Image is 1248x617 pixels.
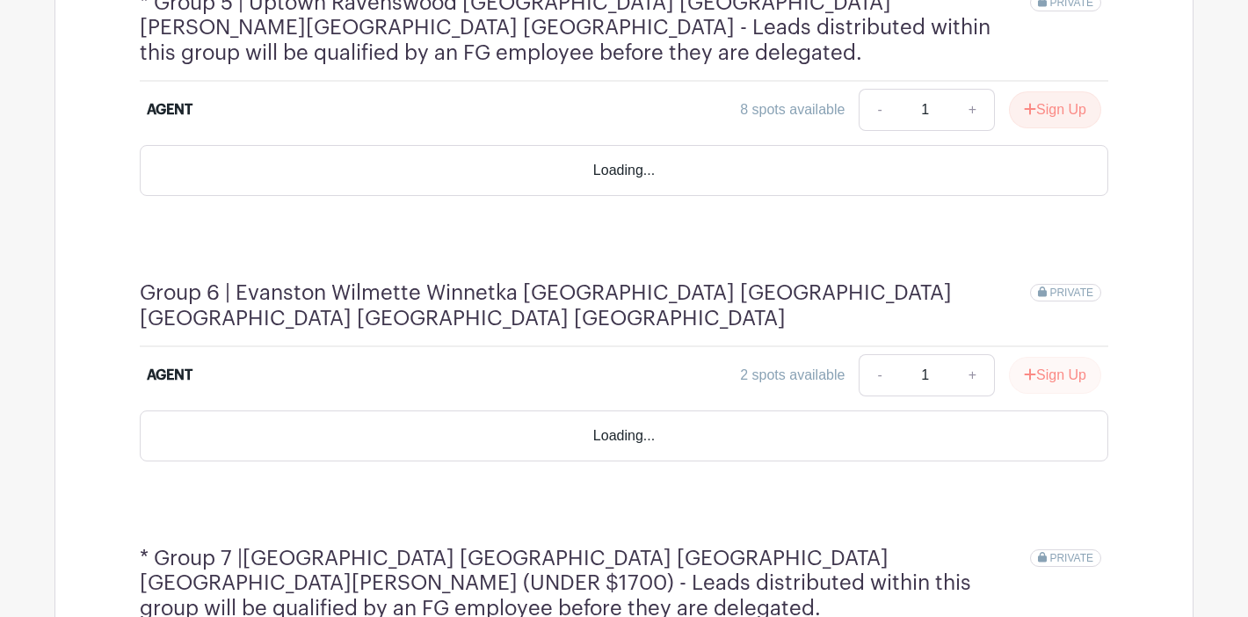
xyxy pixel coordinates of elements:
[951,89,995,131] a: +
[140,280,1030,331] h4: Group 6 | Evanston Wilmette Winnetka [GEOGRAPHIC_DATA] [GEOGRAPHIC_DATA] [GEOGRAPHIC_DATA] [GEOGR...
[1049,552,1093,564] span: PRIVATE
[147,365,192,386] div: AGENT
[859,354,899,396] a: -
[147,99,192,120] div: AGENT
[1049,287,1093,299] span: PRIVATE
[1009,91,1101,128] button: Sign Up
[140,145,1108,196] div: Loading...
[859,89,899,131] a: -
[1009,357,1101,394] button: Sign Up
[140,410,1108,461] div: Loading...
[740,365,845,386] div: 2 spots available
[740,99,845,120] div: 8 spots available
[951,354,995,396] a: +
